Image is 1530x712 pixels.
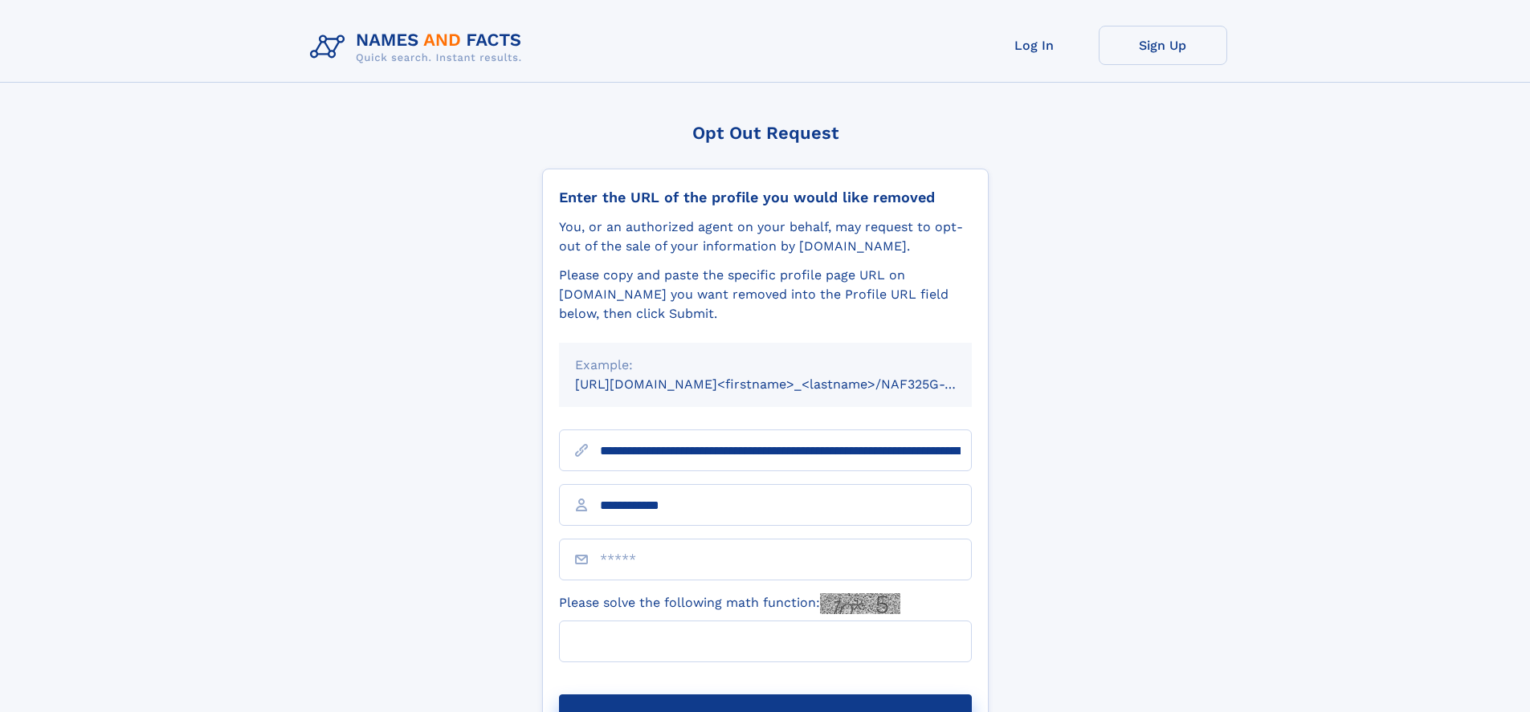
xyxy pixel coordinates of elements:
div: Enter the URL of the profile you would like removed [559,189,972,206]
a: Sign Up [1099,26,1227,65]
a: Log In [970,26,1099,65]
label: Please solve the following math function: [559,593,900,614]
small: [URL][DOMAIN_NAME]<firstname>_<lastname>/NAF325G-xxxxxxxx [575,376,1002,392]
div: You, or an authorized agent on your behalf, may request to opt-out of the sale of your informatio... [559,218,972,256]
div: Opt Out Request [542,123,989,143]
div: Please copy and paste the specific profile page URL on [DOMAIN_NAME] you want removed into the Pr... [559,266,972,323]
div: Example: [575,356,956,375]
img: Logo Names and Facts [304,26,535,69]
